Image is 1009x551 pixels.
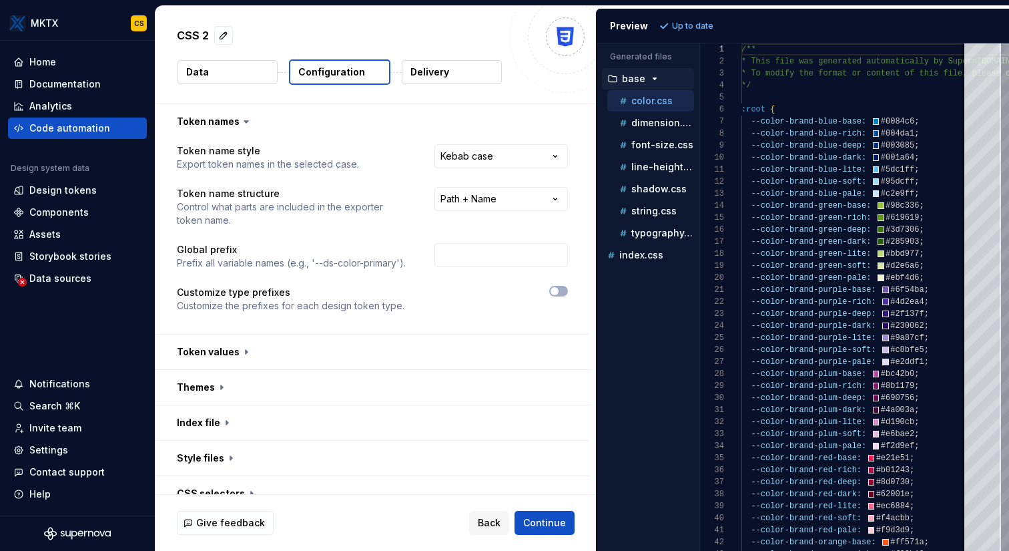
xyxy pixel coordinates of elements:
span: ; [910,466,914,475]
div: Contact support [29,466,105,479]
a: Invite team [8,417,147,439]
span: --color-brand-orange-base: [751,538,876,547]
span: Back [478,516,500,530]
span: --color-brand-red-base: [751,453,862,463]
span: #e2ddf1 [890,357,924,367]
span: #c8bfe5 [890,345,924,355]
span: ; [919,237,924,246]
span: ; [910,453,914,463]
span: ; [914,405,919,415]
div: Invite team [29,421,81,435]
div: Storybook stories [29,250,111,263]
span: #f2d9ef [880,441,914,451]
div: Components [29,206,89,219]
p: string.css [631,206,677,216]
div: 14 [700,200,724,212]
a: Design tokens [8,180,147,201]
span: ; [914,165,919,174]
div: 30 [700,392,724,404]
span: --color-brand-blue-soft: [751,177,866,186]
span: #c2e9ff [880,189,914,198]
span: ; [924,285,928,295]
button: Give feedback [177,511,274,535]
div: 34 [700,440,724,452]
div: 32 [700,416,724,428]
div: 21 [700,284,724,296]
div: 15 [700,212,724,224]
span: Give feedback [196,516,265,530]
p: Generated files [610,51,686,62]
span: ; [924,333,928,343]
span: #9a87cf [890,333,924,343]
button: line-height.css [607,160,694,174]
div: CS [134,18,144,29]
div: 8 [700,128,724,140]
span: --color-brand-green-dark: [751,237,871,246]
div: 37 [700,476,724,488]
div: 22 [700,296,724,308]
a: Assets [8,224,147,245]
div: 40 [700,512,724,524]
span: --color-brand-blue-lite: [751,165,866,174]
span: * To modify the format or content of this file, p [741,69,977,78]
button: dimension.css [607,116,694,130]
div: Design tokens [29,184,97,197]
div: 29 [700,380,724,392]
span: ; [919,201,924,210]
div: 9 [700,140,724,152]
div: 17 [700,236,724,248]
p: Export token names in the selected case. [177,158,359,171]
span: ; [924,345,928,355]
span: #e21e51 [876,453,909,463]
div: 12 [700,176,724,188]
p: Customize the prefixes for each design token type. [177,299,404,313]
div: 2 [700,55,724,67]
span: --color-brand-green-deep: [751,225,871,234]
a: Data sources [8,268,147,289]
p: Configuration [298,65,365,79]
a: Code automation [8,118,147,139]
span: #95dcff [880,177,914,186]
span: ; [910,490,914,499]
div: 10 [700,152,724,164]
span: #004da1 [880,129,914,138]
span: ; [914,117,919,126]
span: --color-brand-green-rich: [751,213,871,222]
span: #4d2ea4 [890,297,924,307]
p: Delivery [410,65,449,79]
span: #3d7306 [886,225,919,234]
span: ; [914,153,919,162]
div: 11 [700,164,724,176]
button: typography.css [607,226,694,240]
span: ; [924,357,928,367]
span: #ebf4d6 [886,273,919,283]
p: Global prefix [177,243,406,256]
span: ; [919,273,924,283]
a: Supernova Logo [44,527,111,540]
p: index.css [619,250,663,260]
span: --color-brand-blue-dark: [751,153,866,162]
span: --color-brand-green-base: [751,201,871,210]
p: Token name style [177,144,359,158]
span: ; [910,514,914,523]
button: shadow.css [607,182,694,196]
p: typography.css [631,228,694,238]
div: Settings [29,443,68,457]
a: Documentation [8,73,147,95]
span: #d2e6a6 [886,261,919,270]
span: --color-brand-red-pale: [751,526,862,535]
span: :root [741,105,765,114]
span: #f4acbb [876,514,909,523]
span: ; [924,321,928,331]
span: --color-brand-red-rich: [751,466,862,475]
span: --color-brand-blue-deep: [751,141,866,150]
div: Assets [29,228,61,241]
span: #5dc1ff [880,165,914,174]
button: Search ⌘K [8,395,147,417]
span: --color-brand-plum-soft: [751,429,866,439]
button: color.css [607,94,694,108]
p: color.css [631,96,673,106]
span: ; [924,538,928,547]
div: 20 [700,272,724,284]
p: line-height.css [631,162,694,172]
